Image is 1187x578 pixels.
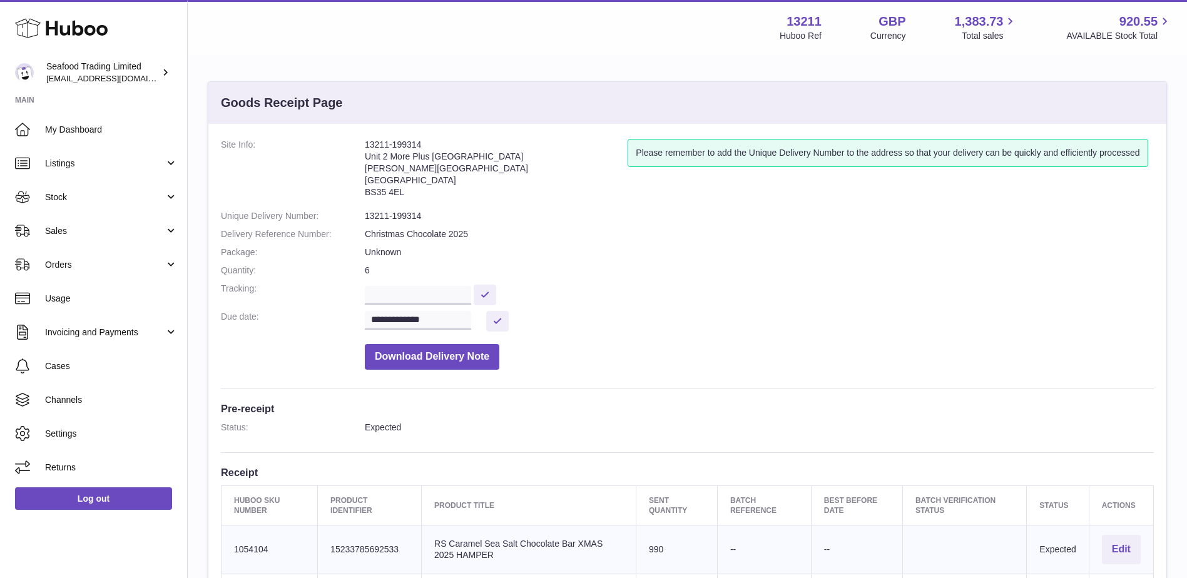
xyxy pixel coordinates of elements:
h3: Goods Receipt Page [221,94,343,111]
div: Currency [870,30,906,42]
span: Channels [45,394,178,406]
dt: Status: [221,422,365,433]
img: online@rickstein.com [15,63,34,82]
th: Status [1027,485,1089,525]
td: -- [811,525,902,574]
span: Returns [45,462,178,474]
dd: Unknown [365,246,1154,258]
address: 13211-199314 Unit 2 More Plus [GEOGRAPHIC_DATA] [PERSON_NAME][GEOGRAPHIC_DATA] [GEOGRAPHIC_DATA] ... [365,139,628,204]
span: Cases [45,360,178,372]
td: -- [717,525,811,574]
dd: Christmas Chocolate 2025 [365,228,1154,240]
span: Usage [45,293,178,305]
td: Expected [1027,525,1089,574]
div: Please remember to add the Unique Delivery Number to the address so that your delivery can be qui... [628,139,1148,167]
span: 1,383.73 [955,13,1004,30]
strong: 13211 [787,13,822,30]
button: Edit [1102,535,1141,564]
th: Batch Reference [717,485,811,525]
span: Total sales [962,30,1017,42]
dt: Quantity: [221,265,365,276]
span: Settings [45,428,178,440]
dd: Expected [365,422,1154,433]
span: Sales [45,225,165,237]
dt: Unique Delivery Number: [221,210,365,222]
div: Huboo Ref [780,30,822,42]
button: Download Delivery Note [365,344,499,370]
th: Product Identifier [318,485,422,525]
th: Actions [1089,485,1153,525]
a: Log out [15,487,172,510]
dd: 6 [365,265,1154,276]
h3: Pre-receipt [221,402,1154,415]
strong: GBP [879,13,905,30]
h3: Receipt [221,465,1154,479]
span: 920.55 [1119,13,1158,30]
span: Orders [45,259,165,271]
span: Stock [45,191,165,203]
span: My Dashboard [45,124,178,136]
th: Product title [422,485,636,525]
dt: Delivery Reference Number: [221,228,365,240]
td: 15233785692533 [318,525,422,574]
dt: Due date: [221,311,365,332]
td: 1054104 [222,525,318,574]
span: Listings [45,158,165,170]
dt: Package: [221,246,365,258]
span: Invoicing and Payments [45,327,165,338]
td: RS Caramel Sea Salt Chocolate Bar XMAS 2025 HAMPER [422,525,636,574]
th: Sent Quantity [636,485,717,525]
dt: Site Info: [221,139,365,204]
th: Best Before Date [811,485,902,525]
div: Seafood Trading Limited [46,61,159,84]
a: 920.55 AVAILABLE Stock Total [1066,13,1172,42]
dt: Tracking: [221,283,365,305]
dd: 13211-199314 [365,210,1154,222]
span: AVAILABLE Stock Total [1066,30,1172,42]
td: 990 [636,525,717,574]
th: Batch Verification Status [902,485,1026,525]
th: Huboo SKU Number [222,485,318,525]
a: 1,383.73 Total sales [955,13,1018,42]
span: [EMAIL_ADDRESS][DOMAIN_NAME] [46,73,184,83]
